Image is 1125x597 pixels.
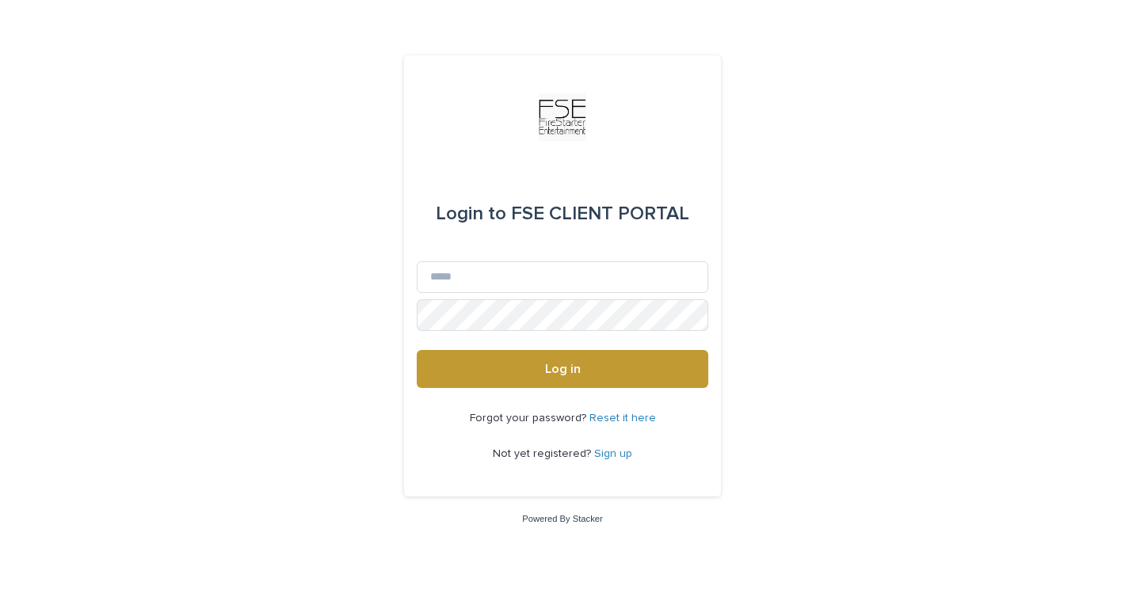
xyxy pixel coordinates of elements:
[417,350,708,388] button: Log in
[589,413,656,424] a: Reset it here
[470,413,589,424] span: Forgot your password?
[436,204,506,223] span: Login to
[545,363,581,375] span: Log in
[493,448,594,459] span: Not yet registered?
[436,192,689,236] div: FSE CLIENT PORTAL
[594,448,632,459] a: Sign up
[522,514,602,523] a: Powered By Stacker
[539,93,586,141] img: Km9EesSdRbS9ajqhBzyo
